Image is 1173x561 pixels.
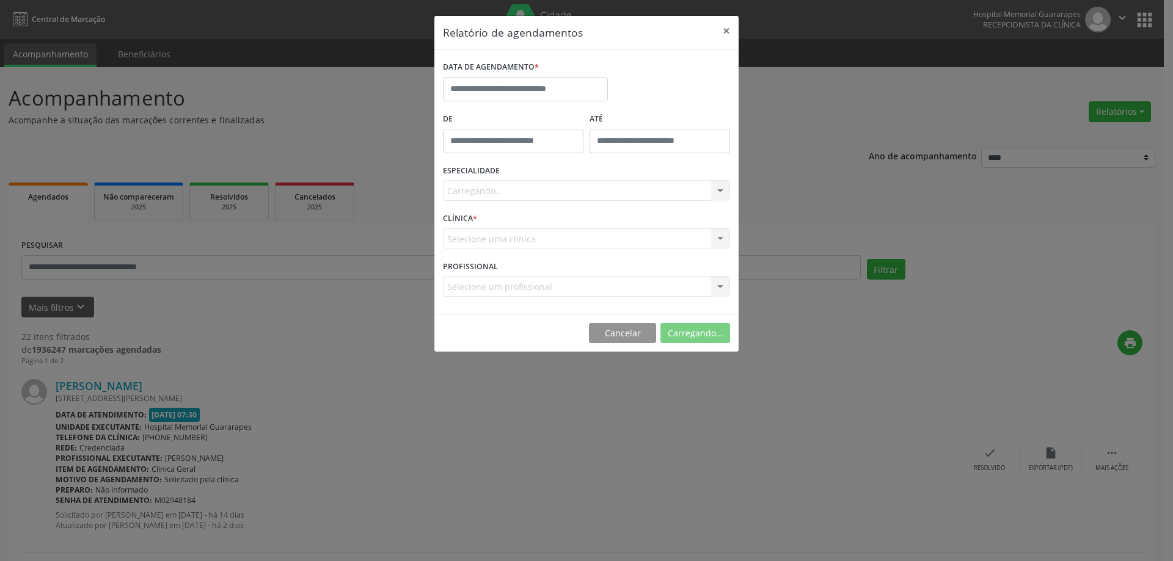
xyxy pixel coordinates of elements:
[443,110,583,129] label: De
[589,323,656,344] button: Cancelar
[443,257,498,276] label: PROFISSIONAL
[590,110,730,129] label: ATÉ
[660,323,730,344] button: Carregando...
[443,209,477,228] label: CLÍNICA
[714,16,739,46] button: Close
[443,24,583,40] h5: Relatório de agendamentos
[443,58,539,77] label: DATA DE AGENDAMENTO
[443,162,500,181] label: ESPECIALIDADE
